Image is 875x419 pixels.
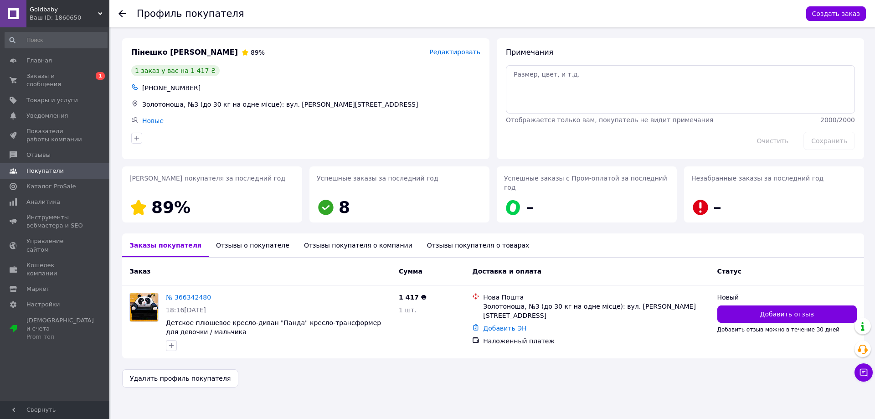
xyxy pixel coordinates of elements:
[26,261,84,278] span: Кошелек компании
[483,336,710,346] div: Наложенный платеж
[5,32,108,48] input: Поиск
[251,49,265,56] span: 89%
[166,306,206,314] span: 18:16[DATE]
[166,294,211,301] a: № 366342480
[26,237,84,253] span: Управление сайтом
[26,333,94,341] div: Prom топ
[26,300,60,309] span: Настройки
[717,268,741,275] span: Статус
[760,310,814,319] span: Добавить отзыв
[26,182,76,191] span: Каталог ProSale
[526,198,534,217] span: –
[820,116,855,124] span: 2000 / 2000
[717,326,840,333] span: Добавить отзыв можно в течение 30 дней
[717,293,857,302] div: Новый
[317,175,438,182] span: Успешные заказы за последний год
[429,48,480,56] span: Редактировать
[140,98,482,111] div: Золотоноша, №3 (до 30 кг на одне місце): вул. [PERSON_NAME][STREET_ADDRESS]
[26,57,52,65] span: Главная
[130,293,158,321] img: Фото товару
[122,369,238,388] button: Удалить профиль покупателя
[399,268,422,275] span: Сумма
[717,305,857,323] button: Добавить отзыв
[131,47,238,58] span: Пінешко [PERSON_NAME]
[96,72,105,80] span: 1
[483,325,526,332] a: Добавить ЭН
[713,198,721,217] span: –
[691,175,824,182] span: Незабранные заказы за последний год
[339,198,350,217] span: 8
[26,285,50,293] span: Маркет
[131,65,220,76] div: 1 заказ у вас на 1 417 ₴
[806,6,866,21] button: Создать заказ
[26,112,68,120] span: Уведомления
[129,293,159,322] a: Фото товару
[26,213,84,230] span: Инструменты вебмастера и SEO
[483,302,710,320] div: Золотоноша, №3 (до 30 кг на одне місце): вул. [PERSON_NAME][STREET_ADDRESS]
[26,198,60,206] span: Аналитика
[506,48,553,57] span: Примечания
[506,116,713,124] span: Отображается только вам, покупатель не видит примечания
[399,294,427,301] span: 1 417 ₴
[399,306,417,314] span: 1 шт.
[26,72,84,88] span: Заказы и сообщения
[209,233,297,257] div: Отзывы о покупателе
[137,8,244,19] h1: Профиль покупателя
[26,127,84,144] span: Показатели работы компании
[118,9,126,18] div: Вернуться назад
[26,316,94,341] span: [DEMOGRAPHIC_DATA] и счета
[151,198,190,217] span: 89%
[297,233,420,257] div: Отзывы покупателя о компании
[122,233,209,257] div: Заказы покупателя
[472,268,541,275] span: Доставка и оплата
[420,233,537,257] div: Отзывы покупателя о товарах
[129,175,285,182] span: [PERSON_NAME] покупателя за последний год
[483,293,710,302] div: Нова Пошта
[30,14,109,22] div: Ваш ID: 1860650
[26,96,78,104] span: Товары и услуги
[854,363,873,382] button: Чат с покупателем
[30,5,98,14] span: Goldbaby
[140,82,482,94] div: [PHONE_NUMBER]
[142,117,164,124] a: Новые
[26,151,51,159] span: Отзывы
[504,175,667,191] span: Успешные заказы с Пром-оплатой за последний год
[166,319,381,336] a: Детское плюшевое кресло-диван "Панда" кресло-трансформер для девочки / мальчика
[129,268,150,275] span: Заказ
[26,167,64,175] span: Покупатели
